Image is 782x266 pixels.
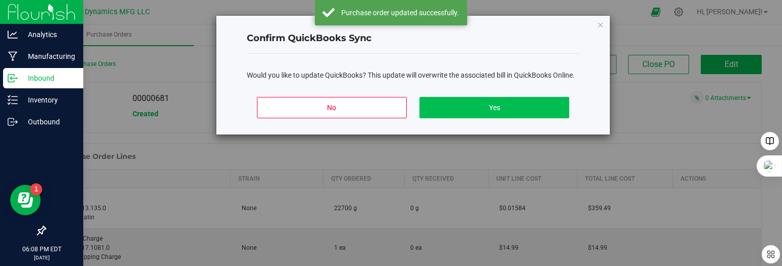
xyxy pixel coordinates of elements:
p: 06:08 PM EDT [5,245,79,254]
inline-svg: Analytics [8,29,18,40]
p: Analytics [18,28,79,41]
p: Manufacturing [18,50,79,62]
inline-svg: Inventory [8,95,18,105]
p: [DATE] [5,254,79,261]
inline-svg: Inbound [8,73,18,83]
iframe: Resource center unread badge [30,183,42,195]
p: Outbound [18,116,79,128]
p: Inbound [18,72,79,84]
button: Close modal [597,18,604,30]
iframe: Resource center [10,185,41,215]
button: Yes [419,97,569,118]
span: Would you like to update QuickBooks? This update will overwrite the associated bill in QuickBooks... [247,71,575,79]
p: Inventory [18,94,79,106]
button: No [257,97,407,118]
div: Purchase order updated successfully. [340,8,460,18]
inline-svg: Outbound [8,117,18,127]
inline-svg: Manufacturing [8,51,18,61]
h4: Confirm QuickBooks Sync [247,32,580,45]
